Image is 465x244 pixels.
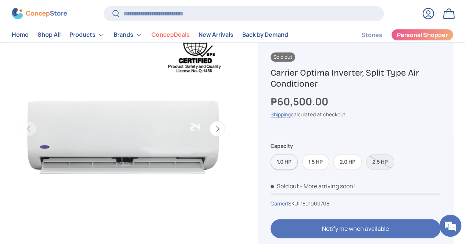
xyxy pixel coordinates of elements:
[344,28,453,42] nav: Secondary
[12,8,67,19] img: ConcepStore
[397,32,448,38] span: Personal Shopper
[271,110,440,118] div: calculated at checkout.
[38,41,124,51] div: Chat with us now
[271,52,295,62] span: Sold out
[65,28,109,42] summary: Products
[361,28,382,42] a: Stories
[43,74,101,149] span: We're online!
[271,200,287,207] a: Carrier
[109,28,147,42] summary: Brands
[121,4,138,21] div: Minimize live chat window
[391,29,453,41] a: Personal Shopper
[300,182,355,190] p: - More arriving soon!
[271,182,299,190] span: Sold out
[271,142,293,150] legend: Capacity
[271,67,440,90] h1: Carrier Optima Inverter, Split Type Air Conditioner
[4,164,140,190] textarea: Type your message and hit 'Enter'
[12,28,288,42] nav: Primary
[12,28,29,42] a: Home
[366,154,394,170] label: Sold out
[37,28,61,42] a: Shop All
[301,200,329,207] span: 1801000708
[288,200,300,207] span: SKU:
[151,28,190,42] a: ConcepDeals
[271,94,330,108] strong: ₱60,500.00
[287,200,329,207] span: |
[271,111,291,118] a: Shipping
[242,28,288,42] a: Back by Demand
[198,28,233,42] a: New Arrivals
